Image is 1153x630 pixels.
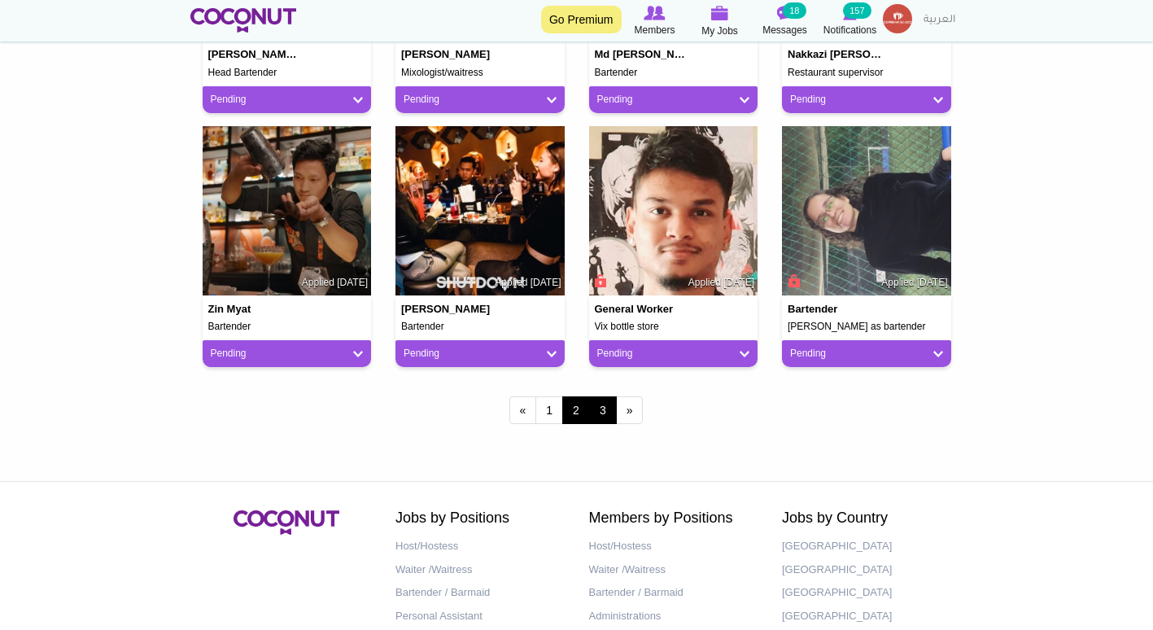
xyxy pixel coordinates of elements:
a: [GEOGRAPHIC_DATA] [782,558,951,582]
a: Personal Assistant [395,605,565,628]
span: Members [634,22,675,38]
h5: Bartender [208,322,366,332]
span: Connect to Unlock the Profile [592,273,607,289]
a: next › [616,396,644,424]
img: Notifications [843,6,857,20]
h2: Jobs by Positions [395,510,565,527]
img: Home [190,8,297,33]
a: [GEOGRAPHIC_DATA] [782,605,951,628]
h4: Zin Myat [208,304,303,315]
a: Pending [597,347,750,361]
a: العربية [915,4,963,37]
a: [GEOGRAPHIC_DATA] [782,535,951,558]
img: Sandil noelkisor's picture [589,126,758,295]
img: Karoline Pelais's picture [782,126,951,295]
a: Pending [211,93,364,107]
h4: [PERSON_NAME] [PERSON_NAME][EMAIL_ADDRESS][DOMAIN_NAME] [208,49,303,60]
a: Go Premium [541,6,622,33]
span: My Jobs [701,23,738,39]
small: 157 [843,2,871,19]
a: Host/Hostess [395,535,565,558]
a: 3 [589,396,617,424]
h4: [PERSON_NAME] [401,49,496,60]
h5: Restaurant supervisor [788,68,946,78]
img: My Jobs [711,6,729,20]
h5: Bartender [401,322,559,332]
span: Messages [762,22,807,38]
a: Host/Hostess [589,535,758,558]
h5: Mixologist/waitress [401,68,559,78]
h4: Md [PERSON_NAME] [595,49,689,60]
small: 18 [783,2,806,19]
a: Messages Messages 18 [753,4,818,38]
a: Browse Members Members [622,4,688,38]
span: Notifications [823,22,876,38]
a: [GEOGRAPHIC_DATA] [782,581,951,605]
a: Pending [790,347,943,361]
a: ‹ previous [509,396,537,424]
h4: Bartender [788,304,882,315]
span: Connect to Unlock the Profile [785,273,800,289]
a: Waiter /Waitress [395,558,565,582]
a: Pending [211,347,364,361]
a: Notifications Notifications 157 [818,4,883,38]
a: Pending [404,93,557,107]
span: 2 [562,396,590,424]
h5: Bartender [595,68,753,78]
a: Pending [790,93,943,107]
a: 1 [535,396,563,424]
h2: Jobs by Country [782,510,951,527]
a: Pending [597,93,750,107]
a: Bartender / Barmaid [395,581,565,605]
h4: [PERSON_NAME] [401,304,496,315]
a: My Jobs My Jobs [688,4,753,39]
h4: Nakkazi [PERSON_NAME] [788,49,882,60]
img: Messages [777,6,793,20]
img: Browse Members [644,6,665,20]
h4: General Worker [595,304,689,315]
img: sonny ayo's picture [395,126,565,295]
a: Administrations [589,605,758,628]
h5: Head Bartender [208,68,366,78]
a: Waiter /Waitress [589,558,758,582]
img: Zin Myat's picture [203,126,372,295]
h5: Vix bottle store [595,322,753,332]
a: Bartender / Barmaid [589,581,758,605]
h5: [PERSON_NAME] as bartender [788,322,946,332]
h2: Members by Positions [589,510,758,527]
img: Coconut [234,510,339,535]
a: Pending [404,347,557,361]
